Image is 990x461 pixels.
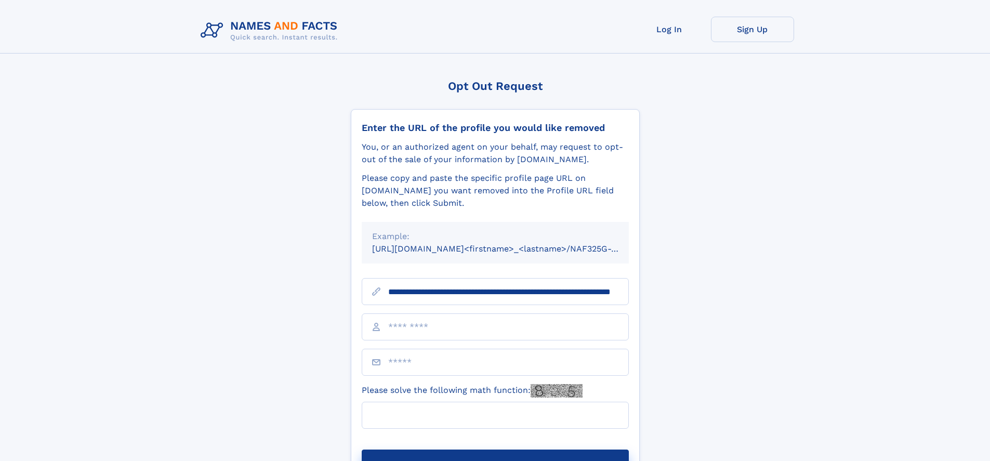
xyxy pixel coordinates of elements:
label: Please solve the following math function: [362,384,583,398]
a: Log In [628,17,711,42]
div: You, or an authorized agent on your behalf, may request to opt-out of the sale of your informatio... [362,141,629,166]
small: [URL][DOMAIN_NAME]<firstname>_<lastname>/NAF325G-xxxxxxxx [372,244,649,254]
div: Enter the URL of the profile you would like removed [362,122,629,134]
div: Opt Out Request [351,80,640,93]
div: Example: [372,230,618,243]
a: Sign Up [711,17,794,42]
div: Please copy and paste the specific profile page URL on [DOMAIN_NAME] you want removed into the Pr... [362,172,629,209]
img: Logo Names and Facts [196,17,346,45]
